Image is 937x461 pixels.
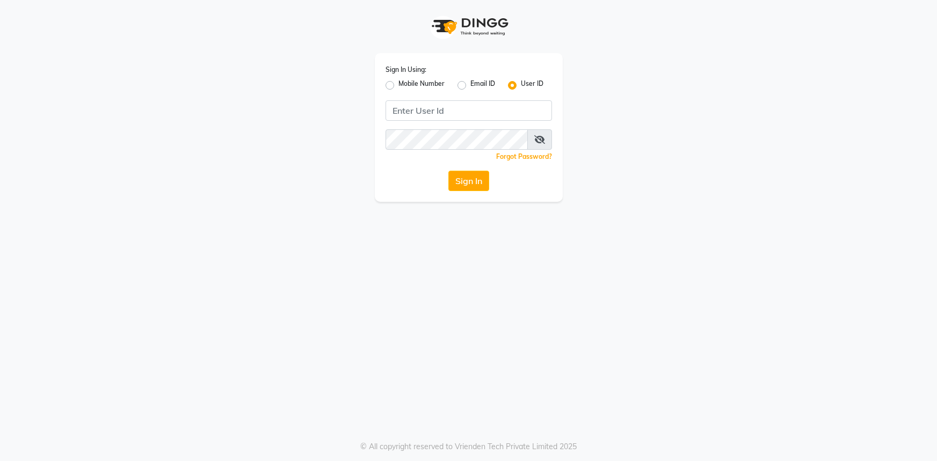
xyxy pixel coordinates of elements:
label: Mobile Number [398,79,445,92]
a: Forgot Password? [496,152,552,160]
button: Sign In [448,171,489,191]
input: Username [386,100,552,121]
label: User ID [521,79,543,92]
img: logo1.svg [426,11,512,42]
input: Username [386,129,528,150]
label: Email ID [470,79,495,92]
label: Sign In Using: [386,65,426,75]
